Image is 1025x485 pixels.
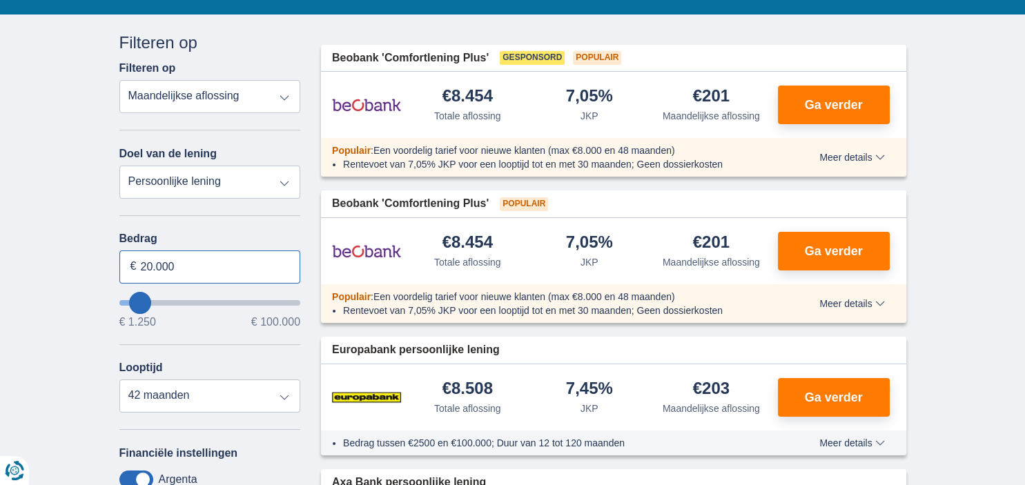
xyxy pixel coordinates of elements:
span: Meer details [819,438,884,448]
label: Filteren op [119,62,176,75]
div: €201 [693,88,730,106]
button: Meer details [809,152,895,163]
div: Maandelijkse aflossing [663,402,760,415]
label: Financiële instellingen [119,447,238,459]
div: 7,05% [566,88,613,106]
span: Ga verder [804,391,862,404]
input: wantToBorrow [119,300,301,306]
div: €8.454 [442,234,493,253]
button: Meer details [809,437,895,448]
div: €8.508 [442,380,493,399]
div: Filteren op [119,31,301,55]
div: €203 [693,380,730,399]
span: Ga verder [804,99,862,111]
li: Rentevoet van 7,05% JKP voor een looptijd tot en met 30 maanden; Geen dossierkosten [343,157,769,171]
span: Ga verder [804,245,862,257]
button: Ga verder [778,232,890,270]
div: : [321,290,780,304]
button: Meer details [809,298,895,309]
span: Populair [332,291,371,302]
span: Een voordelig tarief voor nieuwe klanten (max €8.000 en 48 maanden) [373,145,675,156]
div: JKP [580,255,598,269]
label: Doel van de lening [119,148,217,160]
span: Een voordelig tarief voor nieuwe klanten (max €8.000 en 48 maanden) [373,291,675,302]
li: Rentevoet van 7,05% JKP voor een looptijd tot en met 30 maanden; Geen dossierkosten [343,304,769,317]
div: Totale aflossing [434,402,501,415]
li: Bedrag tussen €2500 en €100.000; Duur van 12 tot 120 maanden [343,436,769,450]
div: Maandelijkse aflossing [663,109,760,123]
div: 7,05% [566,234,613,253]
div: Maandelijkse aflossing [663,255,760,269]
span: € 1.250 [119,317,156,328]
div: Totale aflossing [434,109,501,123]
div: Totale aflossing [434,255,501,269]
div: 7,45% [566,380,613,399]
div: JKP [580,402,598,415]
img: product.pl.alt Beobank [332,88,401,122]
span: Gesponsord [500,51,565,65]
span: Populair [332,145,371,156]
div: : [321,143,780,157]
span: € 100.000 [251,317,300,328]
div: €8.454 [442,88,493,106]
div: €201 [693,234,730,253]
span: Europabank persoonlijke lening [332,342,500,358]
span: Meer details [819,299,884,308]
span: Beobank 'Comfortlening Plus' [332,196,489,212]
span: Populair [500,197,548,211]
img: product.pl.alt Beobank [332,234,401,268]
span: Beobank 'Comfortlening Plus' [332,50,489,66]
div: JKP [580,109,598,123]
img: product.pl.alt Europabank [332,380,401,415]
button: Ga verder [778,378,890,417]
span: € [130,259,137,275]
span: Meer details [819,152,884,162]
label: Looptijd [119,362,163,374]
label: Bedrag [119,232,301,245]
span: Populair [573,51,621,65]
button: Ga verder [778,86,890,124]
